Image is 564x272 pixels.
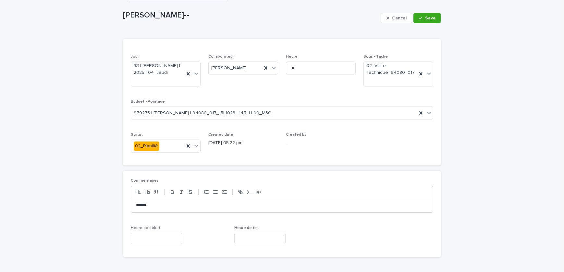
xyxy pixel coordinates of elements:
span: Created by [286,133,306,137]
div: 02_Planifié [134,142,159,151]
span: Jour [131,55,139,59]
span: Budget - Pointage [131,100,165,104]
span: Heure de fin [234,226,258,230]
button: Save [413,13,441,23]
span: 979275 | [PERSON_NAME] | 94080_017_15| 1023 | 14.7H | 00_M3C [134,110,271,117]
span: Sous - Tâche [363,55,388,59]
p: [DATE] 05:22 pm [208,140,278,146]
button: Cancel [381,13,412,23]
span: Statut [131,133,143,137]
p: [PERSON_NAME]-- [123,11,378,20]
span: Save [425,16,436,20]
span: 02_Visite Technique_94080_017_15 [366,62,422,76]
span: Heure [286,55,298,59]
span: 33 | [PERSON_NAME] | 2025 | 04_Jeudi [134,62,182,76]
span: Heure de début [131,226,160,230]
span: Commentaires [131,179,159,183]
span: Cancel [392,16,407,20]
span: Created date [208,133,233,137]
span: [PERSON_NAME] [211,65,247,72]
p: - [286,140,356,146]
span: Collaborateur [208,55,234,59]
